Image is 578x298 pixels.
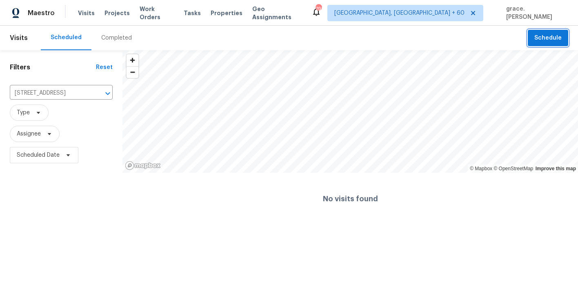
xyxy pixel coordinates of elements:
div: 799 [316,5,321,13]
span: Zoom out [127,67,138,78]
h1: Filters [10,63,96,71]
button: Schedule [528,30,568,47]
input: Search for an address... [10,87,90,100]
div: Reset [96,63,113,71]
span: Projects [104,9,130,17]
span: Geo Assignments [252,5,302,21]
canvas: Map [122,50,578,173]
span: Work Orders [140,5,174,21]
a: Improve this map [536,166,576,171]
span: Maestro [28,9,55,17]
h4: No visits found [323,195,378,203]
button: Zoom out [127,66,138,78]
a: Mapbox [470,166,492,171]
span: [GEOGRAPHIC_DATA], [GEOGRAPHIC_DATA] + 60 [334,9,465,17]
span: Scheduled Date [17,151,60,159]
span: Schedule [534,33,562,43]
button: Open [102,88,113,99]
div: Scheduled [51,33,82,42]
span: Visits [10,29,28,47]
span: Visits [78,9,95,17]
span: Assignee [17,130,41,138]
a: OpenStreetMap [494,166,533,171]
span: grace.[PERSON_NAME] [503,5,566,21]
a: Mapbox homepage [125,161,161,170]
span: Tasks [184,10,201,16]
span: Type [17,109,30,117]
div: Completed [101,34,132,42]
span: Properties [211,9,242,17]
button: Zoom in [127,54,138,66]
